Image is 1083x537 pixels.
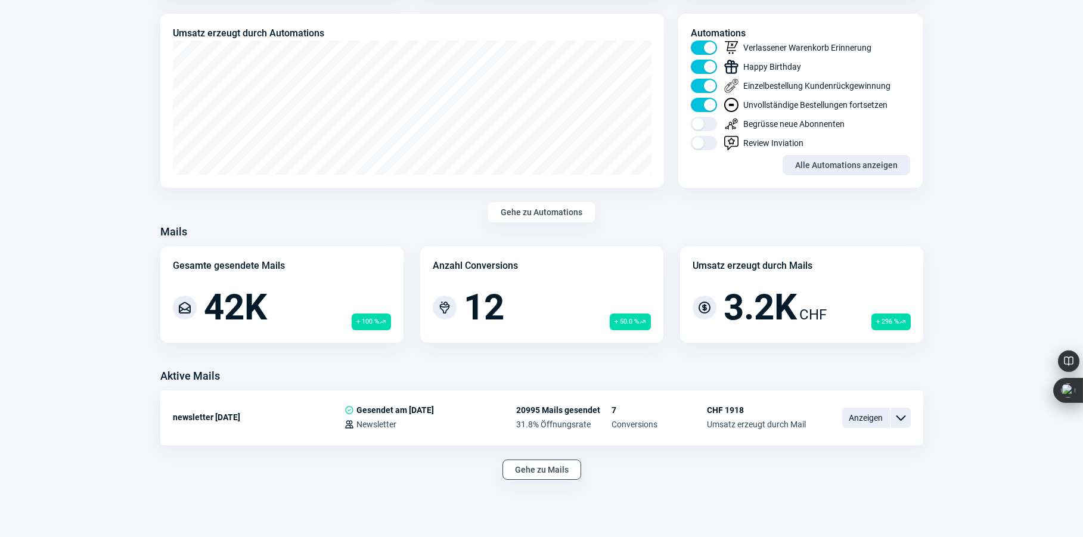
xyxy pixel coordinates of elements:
[871,313,911,330] span: + 296 %
[501,203,582,222] span: Gehe zu Automations
[743,99,887,111] span: Unvollständige Bestellungen fortsetzen
[693,259,812,273] div: Umsatz erzeugt durch Mails
[160,367,220,386] h3: Aktive Mails
[352,313,391,330] span: + 100 %
[173,26,324,41] div: Umsatz erzeugt durch Automations
[743,42,871,54] span: Verlassener Warenkorb Erinnerung
[743,80,890,92] span: Einzelbestellung Kundenrückgewinnung
[515,460,569,479] span: Gehe zu Mails
[783,155,910,175] button: Alle Automations anzeigen
[795,156,898,175] span: Alle Automations anzeigen
[707,405,806,415] span: CHF 1918
[707,420,806,429] span: Umsatz erzeugt durch Mail
[724,290,797,325] span: 3.2K
[516,420,612,429] span: 31.8% Öffnungsrate
[612,405,707,415] span: 7
[173,405,345,429] div: newsletter [DATE]
[743,118,845,130] span: Begrüsse neue Abonnenten
[799,304,827,325] span: CHF
[743,137,803,149] span: Review Inviation
[433,259,518,273] div: Anzahl Conversions
[610,313,651,330] span: + 50.0 %
[356,405,434,415] span: Gesendet am [DATE]
[464,290,504,325] span: 12
[842,408,890,428] span: Anzeigen
[160,222,187,241] h3: Mails
[173,259,285,273] div: Gesamte gesendete Mails
[691,26,911,41] div: Automations
[516,405,612,415] span: 20995 Mails gesendet
[743,61,801,73] span: Happy Birthday
[612,420,707,429] span: Conversions
[488,202,595,222] button: Gehe zu Automations
[356,420,396,429] span: Newsletter
[204,290,267,325] span: 42K
[502,460,581,480] button: Gehe zu Mails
